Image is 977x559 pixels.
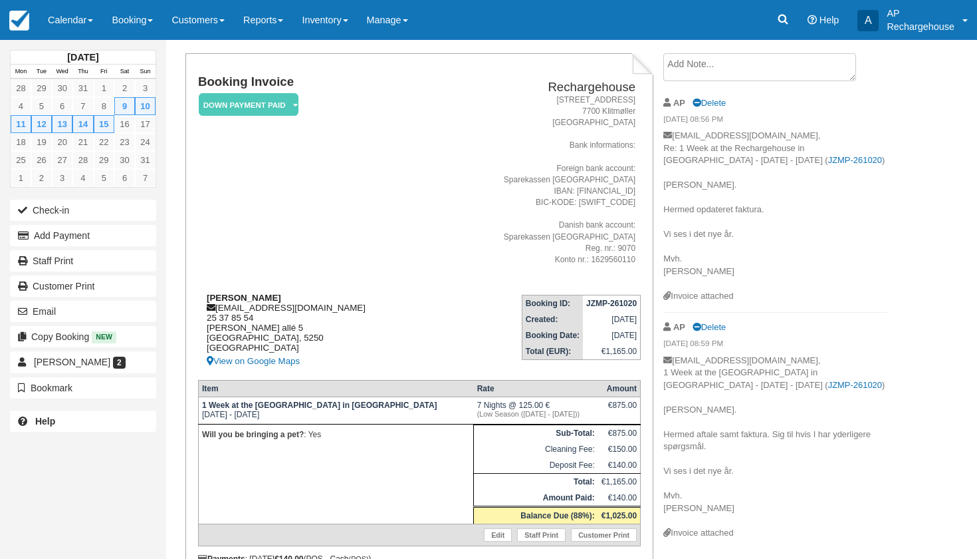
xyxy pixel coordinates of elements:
a: 11 [11,115,31,133]
th: Fri [94,65,114,79]
td: €875.00 [598,425,641,442]
td: 7 Nights @ 125.00 € [474,397,598,425]
a: 1 [11,169,31,187]
a: [PERSON_NAME] 2 [10,351,156,373]
a: 4 [72,169,93,187]
a: 16 [114,115,135,133]
em: [DATE] 08:56 PM [663,114,887,128]
button: Email [10,301,156,322]
a: 15 [94,115,114,133]
a: 31 [72,79,93,97]
div: Invoice attached [663,290,887,303]
a: View on Google Maps [207,353,437,369]
a: Edit [484,528,512,542]
td: €1,165.00 [598,474,641,490]
a: 26 [31,151,52,169]
a: 2 [31,169,52,187]
th: Total: [474,474,598,490]
a: 1 [94,79,114,97]
a: Customer Print [10,276,156,297]
th: Amount [598,381,641,397]
a: 27 [52,151,72,169]
a: 3 [52,169,72,187]
th: Thu [72,65,93,79]
a: Help [10,411,156,432]
strong: [PERSON_NAME] [207,293,281,303]
a: 25 [11,151,31,169]
a: 28 [72,151,93,169]
em: [DATE] 08:59 PM [663,338,887,353]
h2: Rechargehouse [443,81,635,94]
td: Cleaning Fee: [474,441,598,457]
a: 31 [135,151,156,169]
a: 3 [135,79,156,97]
a: 17 [135,115,156,133]
a: 5 [31,97,52,115]
a: 30 [114,151,135,169]
td: €140.00 [598,490,641,507]
a: 29 [31,79,52,97]
th: Sun [135,65,156,79]
th: Booking Date: [522,327,583,343]
strong: JZMP-261020 [586,299,637,308]
button: Add Payment [10,225,156,246]
a: 7 [72,97,93,115]
th: Total (EUR): [522,343,583,360]
p: [EMAIL_ADDRESS][DOMAIN_NAME], Re: 1 Week at the Rechargehouse in [GEOGRAPHIC_DATA] - [DATE] - [DA... [663,130,887,290]
a: 9 [114,97,135,115]
th: Item [198,381,473,397]
h1: Booking Invoice [198,75,437,89]
a: 30 [52,79,72,97]
th: Balance Due (88%): [474,507,598,524]
strong: 1 Week at the [GEOGRAPHIC_DATA] in [GEOGRAPHIC_DATA] [202,401,437,410]
a: 24 [135,133,156,151]
a: Delete [693,98,726,108]
div: Invoice attached [663,527,887,540]
p: : Yes [202,428,470,441]
span: New [92,331,116,343]
div: [EMAIL_ADDRESS][DOMAIN_NAME] 25 37 85 54 [PERSON_NAME] allé 5 [GEOGRAPHIC_DATA], 5250 [GEOGRAPHIC... [198,293,437,369]
strong: €1,025.00 [601,511,637,520]
a: JZMP-261020 [828,380,882,390]
a: 13 [52,115,72,133]
td: €150.00 [598,441,641,457]
a: Delete [693,322,726,332]
td: [DATE] [583,327,641,343]
a: 7 [135,169,156,187]
p: Rechargehouse [887,20,954,33]
th: Wed [52,65,72,79]
th: Rate [474,381,598,397]
a: 22 [94,133,114,151]
a: 14 [72,115,93,133]
span: [PERSON_NAME] [34,357,110,367]
p: [EMAIL_ADDRESS][DOMAIN_NAME], 1 Week at the [GEOGRAPHIC_DATA] in [GEOGRAPHIC_DATA] - [DATE] - [DA... [663,355,887,527]
i: Help [808,15,817,25]
strong: AP [673,98,685,108]
td: [DATE] [583,311,641,327]
th: Sat [114,65,135,79]
b: Help [35,416,55,427]
p: AP [887,7,954,20]
a: 5 [94,169,114,187]
strong: [DATE] [67,52,98,63]
th: Created: [522,311,583,327]
div: €875.00 [601,401,637,421]
td: €1,165.00 [583,343,641,360]
a: 18 [11,133,31,151]
a: 6 [52,97,72,115]
strong: AP [673,322,685,332]
a: 20 [52,133,72,151]
button: Bookmark [10,377,156,399]
a: 6 [114,169,135,187]
button: Copy Booking New [10,326,156,347]
a: 21 [72,133,93,151]
a: 28 [11,79,31,97]
button: Check-in [10,200,156,221]
span: Help [819,15,839,25]
a: 12 [31,115,52,133]
a: 10 [135,97,156,115]
img: checkfront-main-nav-mini-logo.png [9,11,29,31]
th: Tue [31,65,52,79]
a: Staff Print [10,250,156,272]
a: 23 [114,133,135,151]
